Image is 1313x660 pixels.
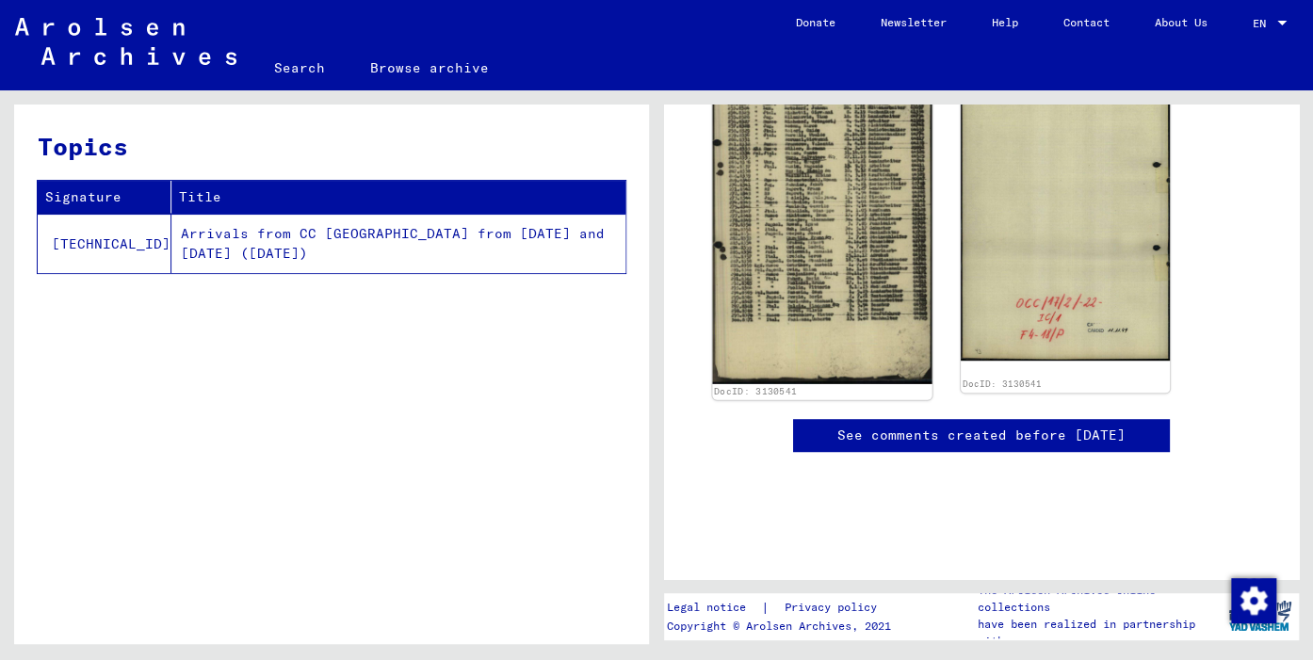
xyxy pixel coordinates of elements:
p: have been realized in partnership with [978,616,1220,650]
p: Copyright © Arolsen Archives, 2021 [667,618,900,635]
a: Privacy policy [770,598,900,618]
h3: Topics [38,128,624,165]
img: Change consent [1231,578,1276,623]
a: DocID: 3130541 [963,378,1042,389]
div: | [667,598,900,618]
td: Arrivals from CC [GEOGRAPHIC_DATA] from [DATE] and [DATE] ([DATE]) [171,214,625,273]
p: The Arolsen Archives online collections [978,582,1220,616]
img: 002.jpg [961,72,1170,361]
td: [TECHNICAL_ID] [38,214,171,273]
img: yv_logo.png [1224,592,1295,639]
img: Arolsen_neg.svg [15,18,236,65]
a: Browse archive [348,45,511,90]
a: See comments created before [DATE] [837,426,1126,445]
a: Search [251,45,348,90]
img: 001.jpg [712,65,932,384]
th: Title [171,181,625,214]
a: Legal notice [667,598,761,618]
a: DocID: 3130541 [714,386,797,397]
span: EN [1253,17,1273,30]
th: Signature [38,181,171,214]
